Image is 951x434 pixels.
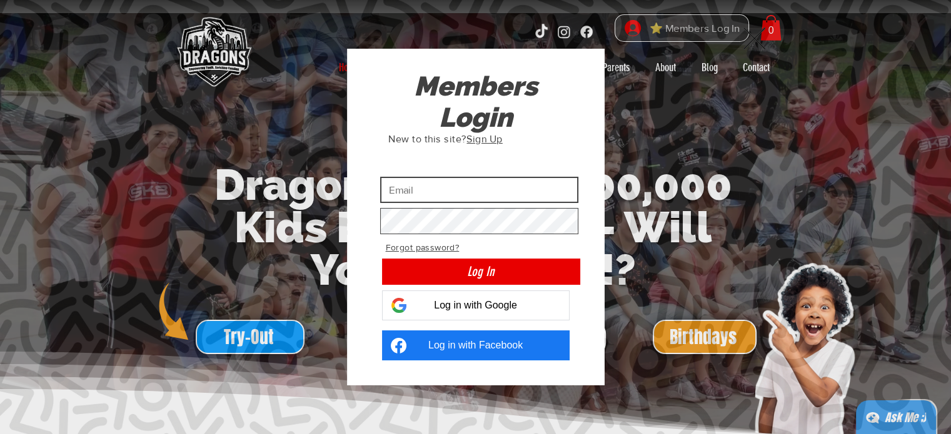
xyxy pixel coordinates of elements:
[388,134,503,144] span: New to this site?
[414,71,538,133] span: Members Login
[386,242,460,252] span: Forgot password?
[382,330,570,360] button: Log in with Facebook
[380,177,578,203] input: Email
[434,300,517,311] span: Log in with Google
[382,290,570,320] button: Log in with Google
[428,340,523,351] span: Log in with Facebook
[382,259,580,285] button: Log In
[467,262,495,280] span: Log In
[466,134,502,144] span: Sign Up
[743,27,765,49] div: Back to site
